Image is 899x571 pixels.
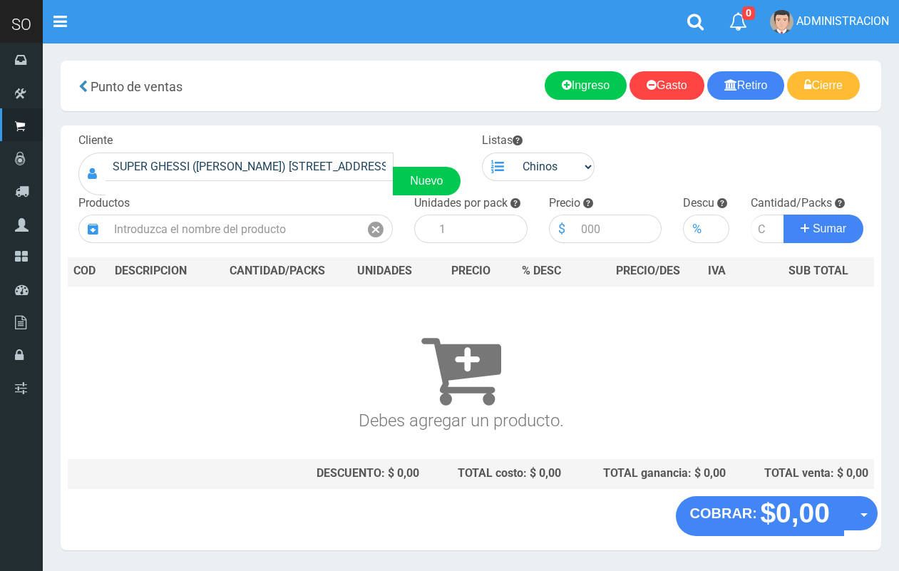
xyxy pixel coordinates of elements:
[572,465,726,482] div: TOTAL ganancia: $ 0,00
[737,465,868,482] div: TOTAL venta: $ 0,00
[751,195,832,212] label: Cantidad/Packs
[574,215,662,243] input: 000
[135,264,187,277] span: CRIPCION
[690,505,757,521] strong: COBRAR:
[107,215,359,243] input: Introduzca el nombre del producto
[787,71,860,100] a: Cierre
[549,195,580,212] label: Precio
[73,307,848,430] h3: Debes agregar un producto.
[683,215,710,243] div: %
[710,215,729,243] input: 000
[813,222,846,235] span: Sumar
[414,195,508,212] label: Unidades por pack
[683,195,714,212] label: Descu
[630,71,704,100] a: Gasto
[676,496,845,536] button: COBRAR: $0,00
[451,263,490,279] span: PRECIO
[482,133,523,149] label: Listas
[742,6,755,20] span: 0
[109,257,212,286] th: DES
[707,71,785,100] a: Retiro
[431,465,560,482] div: TOTAL costo: $ 0,00
[784,215,863,243] button: Sumar
[708,264,726,277] span: IVA
[212,257,344,286] th: CANTIDAD/PACKS
[344,257,426,286] th: UNIDADES
[549,215,574,243] div: $
[68,257,109,286] th: COD
[78,133,113,149] label: Cliente
[78,195,130,212] label: Productos
[788,263,848,279] span: SUB TOTAL
[217,465,419,482] div: DESCUENTO: $ 0,00
[616,264,680,277] span: PRECIO/DES
[760,498,830,528] strong: $0,00
[796,14,889,28] span: ADMINISTRACION
[432,215,528,243] input: 1
[545,71,627,100] a: Ingreso
[393,167,460,195] a: Nuevo
[522,264,561,277] span: % DESC
[91,79,183,94] span: Punto de ventas
[751,215,785,243] input: Cantidad
[770,10,793,34] img: User Image
[106,153,394,181] input: Consumidor Final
